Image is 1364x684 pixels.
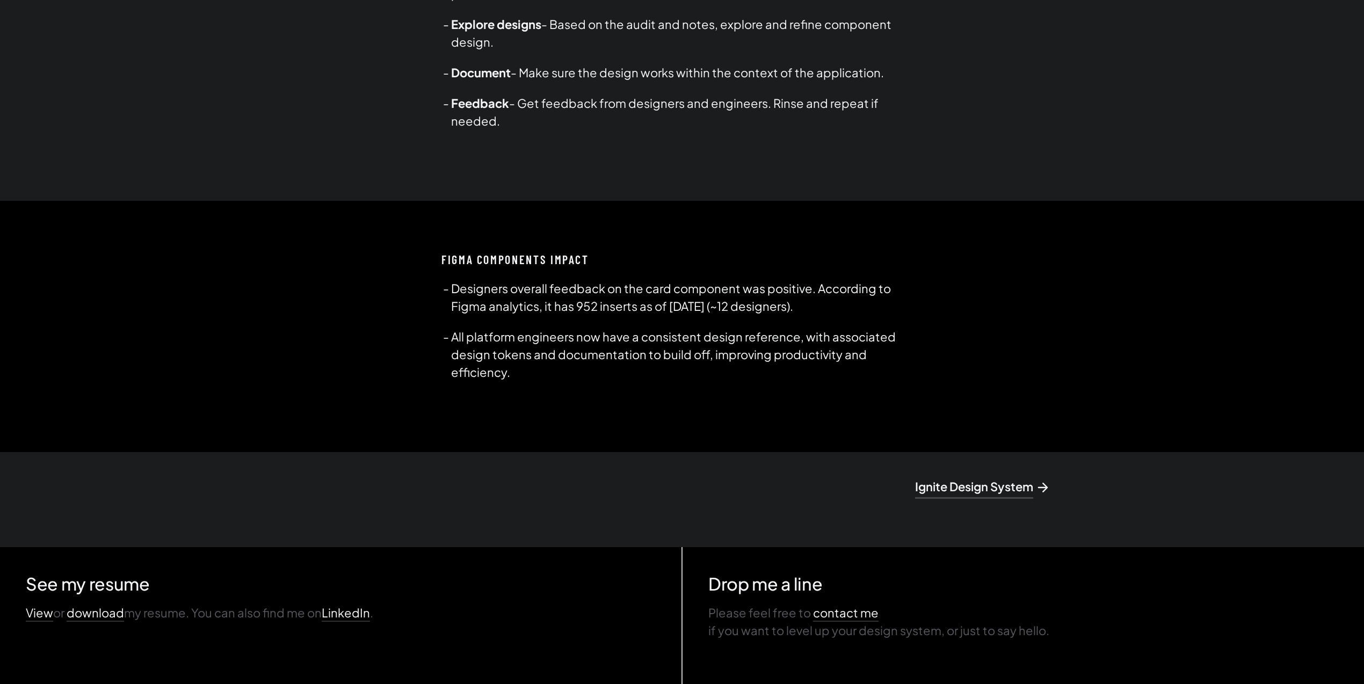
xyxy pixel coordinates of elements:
[451,17,541,32] strong: Explore designs
[451,65,511,80] strong: Document
[451,328,923,381] li: All platform engineers now have a consistent design reference, with associated design tokens and ...
[26,573,656,594] h3: See my resume
[451,96,509,111] strong: Feedback
[67,605,124,620] a: download
[451,64,923,82] li: - Make sure the design works within the context of the application.
[915,478,1049,496] a: Ignite Design System
[26,604,656,622] p: or my resume. You can also find me on .
[451,280,923,315] li: Designers overall feedback on the card component was positive. According to Figma analytics, it h...
[813,605,879,620] a: contact me
[451,16,923,51] li: - Based on the audit and notes, explore and refine component design.
[708,573,1338,594] h3: Drop me a line
[26,605,53,620] a: View
[708,604,1338,639] p: Please feel free to if you want to level up your design system, or just to say hello.
[451,94,923,130] li: - Get feedback from designers and engineers. Rinse and repeat if needed.
[441,252,923,267] h2: Figma Components Impact
[322,605,370,620] a: LinkedIn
